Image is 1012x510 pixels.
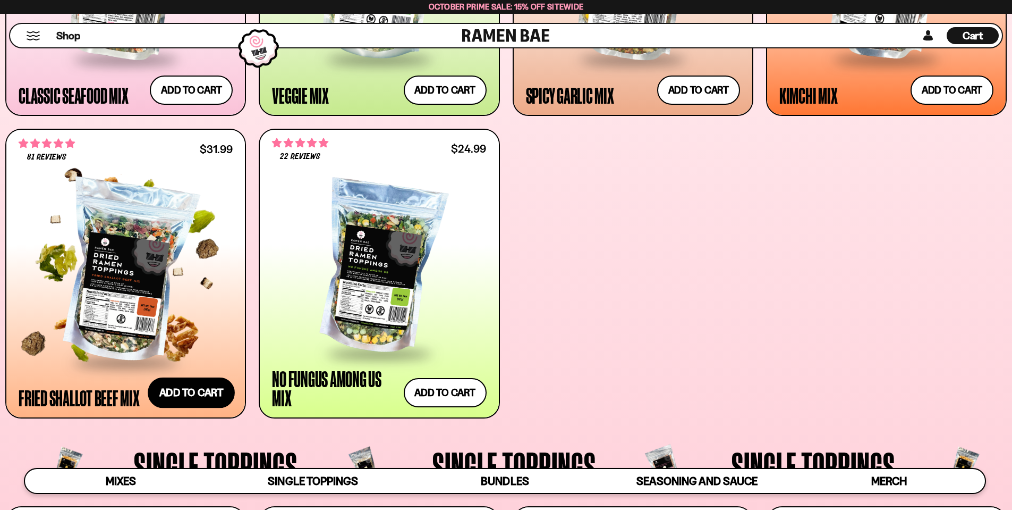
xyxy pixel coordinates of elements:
[404,76,487,105] button: Add to cart
[429,2,584,12] span: October Prime Sale: 15% off Sitewide
[404,378,487,407] button: Add to cart
[200,144,233,154] div: $31.99
[636,474,757,488] span: Seasoning and Sauce
[148,378,235,408] button: Add to cart
[26,31,40,40] button: Mobile Menu Trigger
[217,469,409,493] a: Single Toppings
[481,474,529,488] span: Bundles
[657,76,740,105] button: Add to cart
[19,388,140,407] div: Fried Shallot Beef Mix
[150,76,233,105] button: Add to cart
[793,469,985,493] a: Merch
[432,446,596,486] span: Single Toppings
[5,129,246,419] a: 4.83 stars 81 reviews $31.99 Fried Shallot Beef Mix Add to cart
[19,86,128,105] div: Classic Seafood Mix
[268,474,358,488] span: Single Toppings
[280,153,320,161] span: 22 reviews
[134,446,297,486] span: Single Toppings
[732,446,895,486] span: Single Toppings
[56,27,80,44] a: Shop
[272,369,398,407] div: No Fungus Among Us Mix
[451,144,486,154] div: $24.99
[871,474,907,488] span: Merch
[106,474,136,488] span: Mixes
[601,469,793,493] a: Seasoning and Sauce
[272,136,328,150] span: 4.82 stars
[947,24,999,47] div: Cart
[779,86,838,105] div: Kimchi Mix
[272,86,329,105] div: Veggie Mix
[409,469,601,493] a: Bundles
[56,29,80,43] span: Shop
[911,76,993,105] button: Add to cart
[25,469,217,493] a: Mixes
[963,29,983,42] span: Cart
[19,137,75,151] span: 4.83 stars
[526,86,614,105] div: Spicy Garlic Mix
[27,153,66,162] span: 81 reviews
[259,129,499,419] a: 4.82 stars 22 reviews $24.99 No Fungus Among Us Mix Add to cart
